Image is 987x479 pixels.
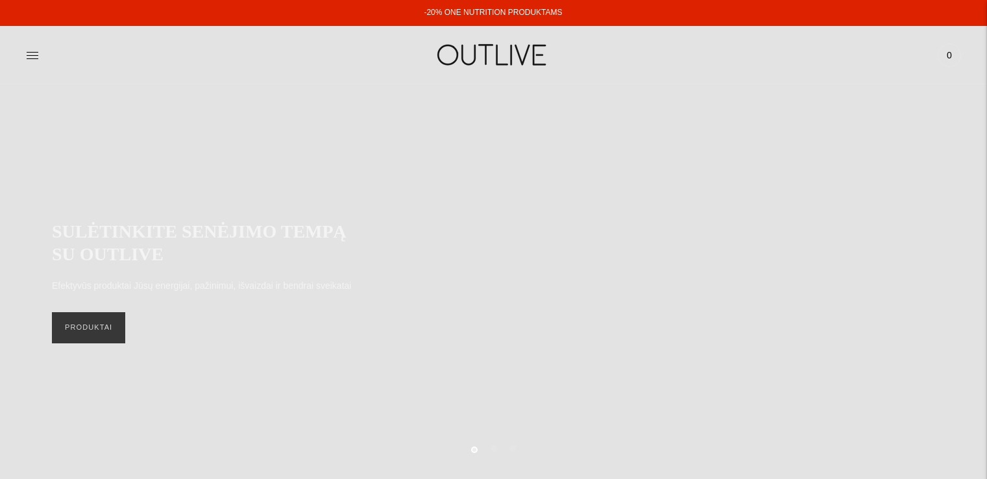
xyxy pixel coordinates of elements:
[424,8,562,17] a: -20% ONE NUTRITION PRODUKTAMS
[52,278,351,294] p: Efektyvūs produktai Jūsų energijai, pažinimui, išvaizdai ir bendrai sveikatai
[940,46,958,64] span: 0
[509,445,516,452] button: Move carousel to slide 3
[412,32,574,77] img: OUTLIVE
[52,312,125,343] a: PRODUKTAI
[471,447,478,453] button: Move carousel to slide 1
[938,41,961,69] a: 0
[491,445,497,452] button: Move carousel to slide 2
[52,220,363,265] h2: SULĖTINKITE SENĖJIMO TEMPĄ SU OUTLIVE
